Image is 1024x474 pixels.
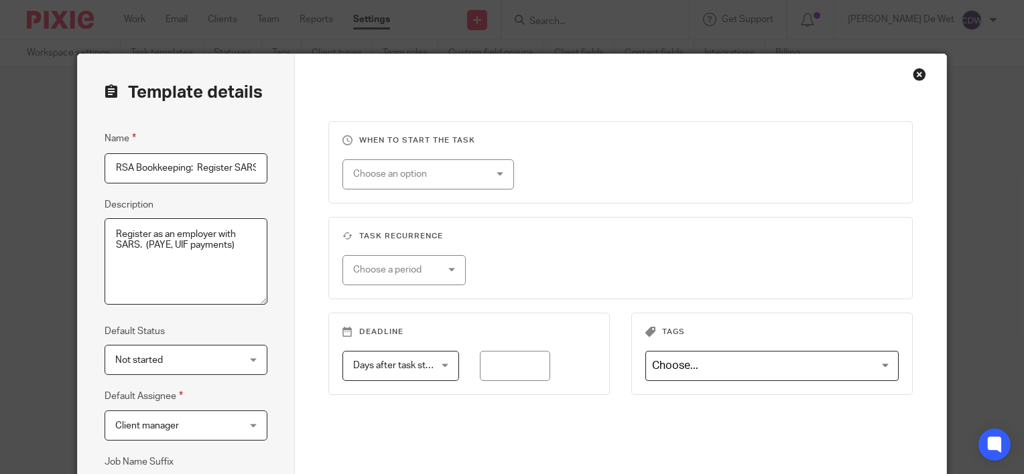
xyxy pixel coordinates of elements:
[647,354,891,378] input: Search for option
[913,68,926,81] div: Close this dialog window
[342,231,899,242] h3: Task recurrence
[353,361,442,370] span: Days after task starts
[115,355,163,365] span: Not started
[105,81,263,104] h2: Template details
[342,135,899,146] h3: When to start the task
[105,218,267,305] textarea: Register as an employer with SARS. (PAYE, UIF payments)
[105,325,165,338] label: Default Status
[353,256,443,284] div: Choose a period
[645,327,899,337] h3: Tags
[105,455,174,469] label: Job Name Suffix
[645,351,899,381] div: Search for option
[115,421,179,430] span: Client manager
[353,160,481,188] div: Choose an option
[342,327,596,337] h3: Deadline
[105,198,153,212] label: Description
[105,388,183,404] label: Default Assignee
[105,131,136,146] label: Name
